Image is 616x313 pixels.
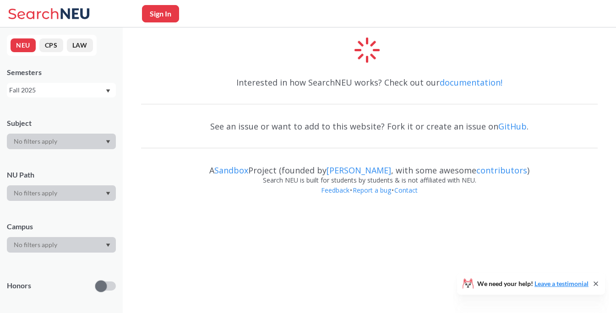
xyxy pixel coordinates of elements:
[394,186,418,194] a: Contact
[141,69,598,96] div: Interested in how SearchNEU works? Check out our
[106,243,110,247] svg: Dropdown arrow
[7,237,116,253] div: Dropdown arrow
[440,77,502,88] a: documentation!
[476,165,527,176] a: contributors
[11,38,36,52] button: NEU
[352,186,392,194] a: Report a bug
[7,83,116,97] div: Fall 2025Dropdown arrow
[477,281,589,287] span: We need your help!
[9,85,105,95] div: Fall 2025
[7,221,116,232] div: Campus
[7,185,116,201] div: Dropdown arrow
[327,165,391,176] a: [PERSON_NAME]
[141,157,598,175] div: A Project (founded by , with some awesome )
[498,121,527,132] a: GitHub
[7,134,116,149] div: Dropdown arrow
[141,113,598,140] div: See an issue or want to add to this website? Fork it or create an issue on .
[214,165,248,176] a: Sandbox
[141,175,598,185] div: Search NEU is built for students by students & is not affiliated with NEU.
[321,186,350,194] a: Feedback
[7,118,116,128] div: Subject
[141,185,598,209] div: • •
[106,140,110,144] svg: Dropdown arrow
[534,280,589,287] a: Leave a testimonial
[39,38,63,52] button: CPS
[142,5,179,22] button: Sign In
[7,170,116,180] div: NU Path
[7,67,116,77] div: Semesters
[106,192,110,195] svg: Dropdown arrow
[106,89,110,93] svg: Dropdown arrow
[7,281,31,291] p: Honors
[67,38,93,52] button: LAW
